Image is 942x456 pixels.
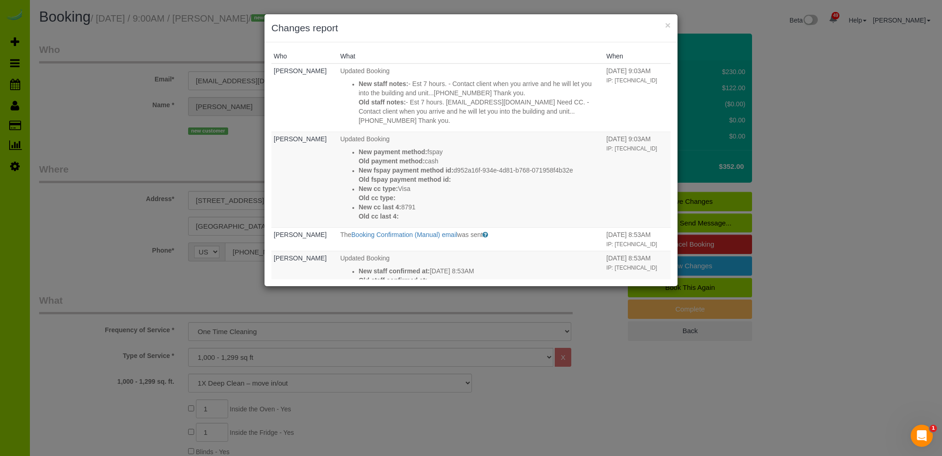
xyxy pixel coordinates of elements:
th: What [338,49,604,63]
p: d952a16f-934e-4d81-b768-071958f4b32e [359,166,602,175]
th: When [604,49,671,63]
td: When [604,63,671,132]
small: IP: [TECHNICAL_ID] [606,77,657,84]
small: IP: [TECHNICAL_ID] [606,241,657,248]
strong: New cc type: [359,185,398,192]
h3: Changes report [271,21,671,35]
strong: Old staff notes: [359,98,406,106]
td: When [604,227,671,251]
td: Who [271,227,338,251]
strong: Old fspay payment method id: [359,176,451,183]
button: × [665,20,671,30]
td: What [338,227,604,251]
p: - Est 7 hours. - Contact client when you arrive and he will let you into the building and unit...... [359,79,602,98]
p: fspay [359,147,602,156]
strong: Old payment method: [359,157,425,165]
iframe: Intercom live chat [911,425,933,447]
span: was sent [457,231,482,238]
p: - Est 7 hours. [EMAIL_ADDRESS][DOMAIN_NAME] Need CC. - Contact client when you arrive and he will... [359,98,602,125]
span: Updated Booking [340,254,390,262]
a: [PERSON_NAME] [274,67,327,75]
td: When [604,251,671,291]
th: Who [271,49,338,63]
p: Visa [359,184,602,193]
strong: New cc last 4: [359,203,402,211]
strong: Old cc last 4: [359,213,399,220]
strong: Old cc type: [359,194,396,202]
td: What [338,251,604,291]
span: Updated Booking [340,67,390,75]
a: [PERSON_NAME] [274,231,327,238]
p: 8791 [359,202,602,212]
strong: New staff notes: [359,80,408,87]
td: Who [271,132,338,227]
a: [PERSON_NAME] [274,254,327,262]
small: IP: [TECHNICAL_ID] [606,265,657,271]
p: cash [359,156,602,166]
small: IP: [TECHNICAL_ID] [606,145,657,152]
td: What [338,132,604,227]
span: 1 [930,425,937,432]
strong: New payment method: [359,148,427,156]
td: Who [271,63,338,132]
a: Booking Confirmation (Manual) email [351,231,457,238]
td: Who [271,251,338,291]
span: The [340,231,351,238]
strong: Old staff confirmed at: [359,277,427,284]
strong: New staff confirmed at: [359,267,430,275]
strong: New fspay payment method id: [359,167,454,174]
td: When [604,132,671,227]
a: [PERSON_NAME] [274,135,327,143]
td: What [338,63,604,132]
sui-modal: Changes report [264,14,678,286]
p: [DATE] 8:53AM [359,266,602,276]
span: Updated Booking [340,135,390,143]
